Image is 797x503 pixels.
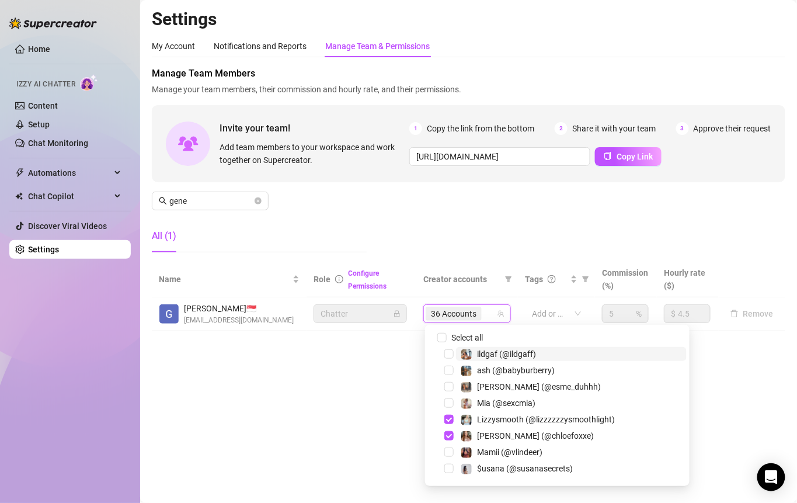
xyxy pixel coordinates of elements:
[16,79,75,90] span: Izzy AI Chatter
[394,310,401,317] span: lock
[676,122,689,135] span: 3
[447,331,488,344] span: Select all
[657,262,719,297] th: Hourly rate ($)
[477,349,536,359] span: ildgaf (@ildgaff)
[461,398,472,409] img: Mia (@sexcmia)
[152,229,176,243] div: All (1)
[461,366,472,376] img: ash (@babyburberry)
[427,122,534,135] span: Copy the link from the bottom
[694,122,771,135] span: Approve their request
[580,270,591,288] span: filter
[431,307,476,320] span: 36 Accounts
[426,307,482,321] span: 36 Accounts
[477,431,594,440] span: [PERSON_NAME] (@chloefoxxe)
[477,382,601,391] span: [PERSON_NAME] (@esme_duhhh)
[444,398,454,408] span: Select tree node
[152,40,195,53] div: My Account
[503,270,514,288] span: filter
[461,448,472,458] img: Mamii (@vlindeer)
[595,147,662,166] button: Copy Link
[617,152,653,161] span: Copy Link
[604,152,612,160] span: copy
[169,195,252,207] input: Search members
[409,122,422,135] span: 1
[152,8,785,30] h2: Settings
[461,431,472,442] img: Chloe (@chloefoxxe)
[444,366,454,375] span: Select tree node
[15,192,23,200] img: Chat Copilot
[28,187,111,206] span: Chat Copilot
[444,448,454,457] span: Select tree node
[477,415,615,424] span: Lizzysmooth (@lizzzzzzysmoothlight)
[28,164,111,182] span: Automations
[477,366,555,375] span: ash (@babyburberry)
[461,349,472,360] img: ildgaf (@ildgaff)
[214,40,307,53] div: Notifications and Reports
[335,275,343,283] span: info-circle
[423,273,500,286] span: Creator accounts
[461,415,472,425] img: Lizzysmooth (@lizzzzzzysmoothlight)
[461,382,472,393] img: Esmeralda (@esme_duhhh)
[159,273,290,286] span: Name
[595,262,657,297] th: Commission (%)
[28,101,58,110] a: Content
[582,276,589,283] span: filter
[152,67,785,81] span: Manage Team Members
[497,310,504,317] span: team
[255,197,262,204] button: close-circle
[159,197,167,205] span: search
[184,315,294,326] span: [EMAIL_ADDRESS][DOMAIN_NAME]
[572,122,656,135] span: Share it with your team
[152,83,785,96] span: Manage your team members, their commission and hourly rate, and their permissions.
[505,276,512,283] span: filter
[726,307,778,321] button: Remove
[444,431,454,440] span: Select tree node
[525,273,543,286] span: Tags
[477,398,535,408] span: Mia (@sexcmia)
[548,275,556,283] span: question-circle
[28,44,50,54] a: Home
[757,463,785,491] div: Open Intercom Messenger
[444,415,454,424] span: Select tree node
[555,122,568,135] span: 2
[9,18,97,29] img: logo-BBDzfeDw.svg
[348,269,387,290] a: Configure Permissions
[28,221,107,231] a: Discover Viral Videos
[80,74,98,91] img: AI Chatter
[220,141,405,166] span: Add team members to your workspace and work together on Supercreator.
[28,120,50,129] a: Setup
[15,168,25,178] span: thunderbolt
[220,121,409,136] span: Invite your team!
[152,262,307,297] th: Name
[444,382,454,391] span: Select tree node
[321,305,400,322] span: Chatter
[477,464,573,473] span: $usana (@susanasecrets)
[444,349,454,359] span: Select tree node
[444,464,454,473] span: Select tree node
[184,302,294,315] span: [PERSON_NAME] 🇸🇬
[314,275,330,284] span: Role
[159,304,179,324] img: Genelyn Luyao
[477,448,542,457] span: Mamii (@vlindeer)
[461,464,472,474] img: $usana (@susanasecrets)
[325,40,430,53] div: Manage Team & Permissions
[28,245,59,254] a: Settings
[28,138,88,148] a: Chat Monitoring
